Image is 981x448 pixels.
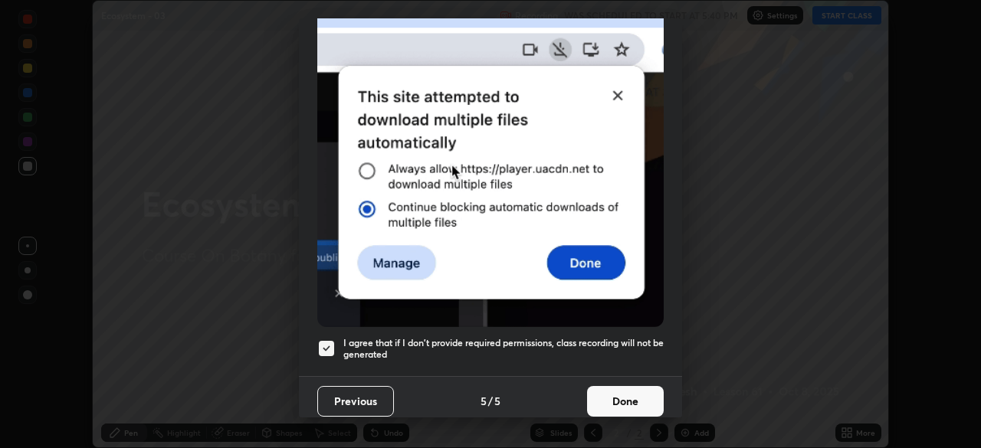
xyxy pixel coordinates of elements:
h5: I agree that if I don't provide required permissions, class recording will not be generated [343,337,664,361]
button: Previous [317,386,394,417]
button: Done [587,386,664,417]
h4: 5 [494,393,500,409]
h4: 5 [481,393,487,409]
h4: / [488,393,493,409]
